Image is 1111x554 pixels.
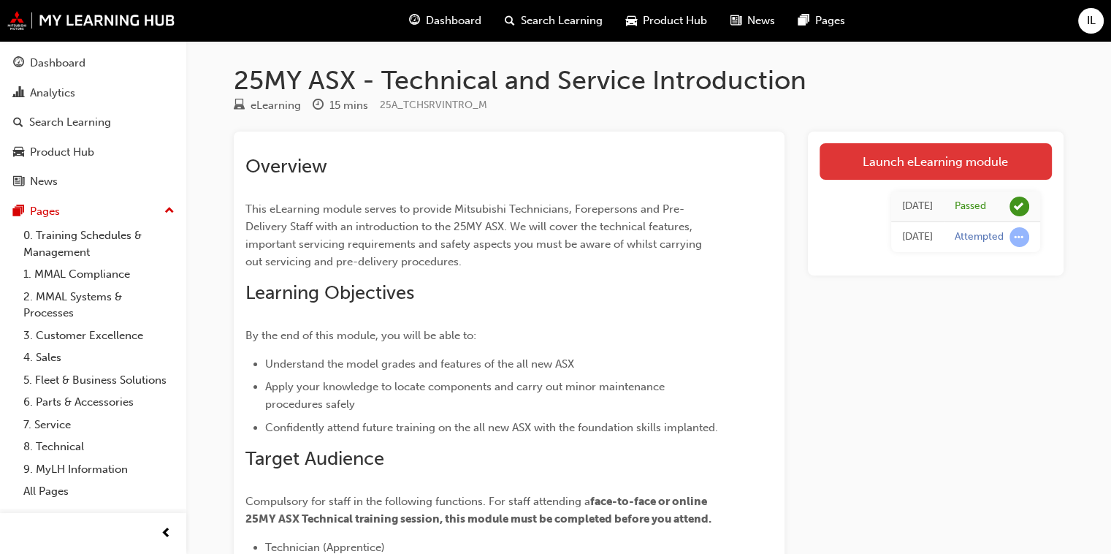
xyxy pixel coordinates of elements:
[245,281,414,304] span: Learning Objectives
[30,85,75,102] div: Analytics
[409,12,420,30] span: guage-icon
[18,480,180,503] a: All Pages
[902,198,933,215] div: Mon Sep 22 2025 13:24:27 GMT+1000 (Australian Eastern Standard Time)
[329,97,368,114] div: 15 mins
[30,203,60,220] div: Pages
[234,64,1064,96] h1: 25MY ASX - Technical and Service Introduction
[18,414,180,436] a: 7. Service
[251,97,301,114] div: eLearning
[18,391,180,414] a: 6. Parts & Accessories
[6,198,180,225] button: Pages
[521,12,603,29] span: Search Learning
[955,200,986,213] div: Passed
[245,155,327,178] span: Overview
[902,229,933,246] div: Thu Sep 18 2025 09:45:41 GMT+1000 (Australian Eastern Standard Time)
[7,11,175,30] img: mmal
[18,224,180,263] a: 0. Training Schedules & Management
[643,12,707,29] span: Product Hub
[798,12,809,30] span: pages-icon
[13,116,23,129] span: search-icon
[380,99,487,111] span: Learning resource code
[265,541,385,554] span: Technician (Apprentice)
[18,346,180,369] a: 4. Sales
[6,109,180,136] a: Search Learning
[787,6,857,36] a: pages-iconPages
[265,421,718,434] span: Confidently attend future training on the all new ASX with the foundation skills implanted.
[493,6,614,36] a: search-iconSearch Learning
[164,202,175,221] span: up-icon
[6,47,180,198] button: DashboardAnalyticsSearch LearningProduct HubNews
[245,495,590,508] span: Compulsory for staff in the following functions. For staff attending a
[397,6,493,36] a: guage-iconDashboard
[18,436,180,458] a: 8. Technical
[730,12,741,30] span: news-icon
[1078,8,1104,34] button: IL
[6,50,180,77] a: Dashboard
[614,6,719,36] a: car-iconProduct Hub
[313,99,324,113] span: clock-icon
[18,286,180,325] a: 2. MMAL Systems & Processes
[234,96,301,115] div: Type
[245,202,705,268] span: This eLearning module serves to provide Mitsubishi Technicians, Forepersons and Pre-Delivery Staf...
[245,495,711,525] span: face-to-face or online 25MY ASX Technical training session, this module must be completed before ...
[1087,12,1096,29] span: IL
[30,144,94,161] div: Product Hub
[245,329,476,342] span: By the end of this module, you will be able to:
[747,12,775,29] span: News
[13,175,24,189] span: news-icon
[313,96,368,115] div: Duration
[30,173,58,190] div: News
[30,55,85,72] div: Dashboard
[18,458,180,481] a: 9. MyLH Information
[955,230,1004,244] div: Attempted
[13,87,24,100] span: chart-icon
[245,447,384,470] span: Target Audience
[18,369,180,392] a: 5. Fleet & Business Solutions
[29,114,111,131] div: Search Learning
[1009,227,1029,247] span: learningRecordVerb_ATTEMPT-icon
[161,525,172,543] span: prev-icon
[815,12,845,29] span: Pages
[1009,197,1029,216] span: learningRecordVerb_PASS-icon
[6,168,180,195] a: News
[6,139,180,166] a: Product Hub
[234,99,245,113] span: learningResourceType_ELEARNING-icon
[426,12,481,29] span: Dashboard
[626,12,637,30] span: car-icon
[13,57,24,70] span: guage-icon
[6,80,180,107] a: Analytics
[820,143,1052,180] a: Launch eLearning module
[13,146,24,159] span: car-icon
[13,205,24,219] span: pages-icon
[719,6,787,36] a: news-iconNews
[505,12,515,30] span: search-icon
[18,325,180,347] a: 3. Customer Excellence
[265,357,574,371] span: Understand the model grades and features of the all new ASX
[18,263,180,286] a: 1. MMAL Compliance
[265,380,668,411] span: Apply your knowledge to locate components and carry out minor maintenance procedures safely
